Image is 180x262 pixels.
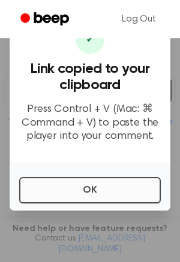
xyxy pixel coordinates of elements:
[19,61,161,93] h3: Link copied to your clipboard
[19,177,161,203] button: OK
[12,8,80,31] a: Beep
[19,103,161,144] p: Press Control + V (Mac: ⌘ Command + V) to paste the player into your comment.
[76,25,104,54] div: ✔
[110,5,168,33] a: Log Out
